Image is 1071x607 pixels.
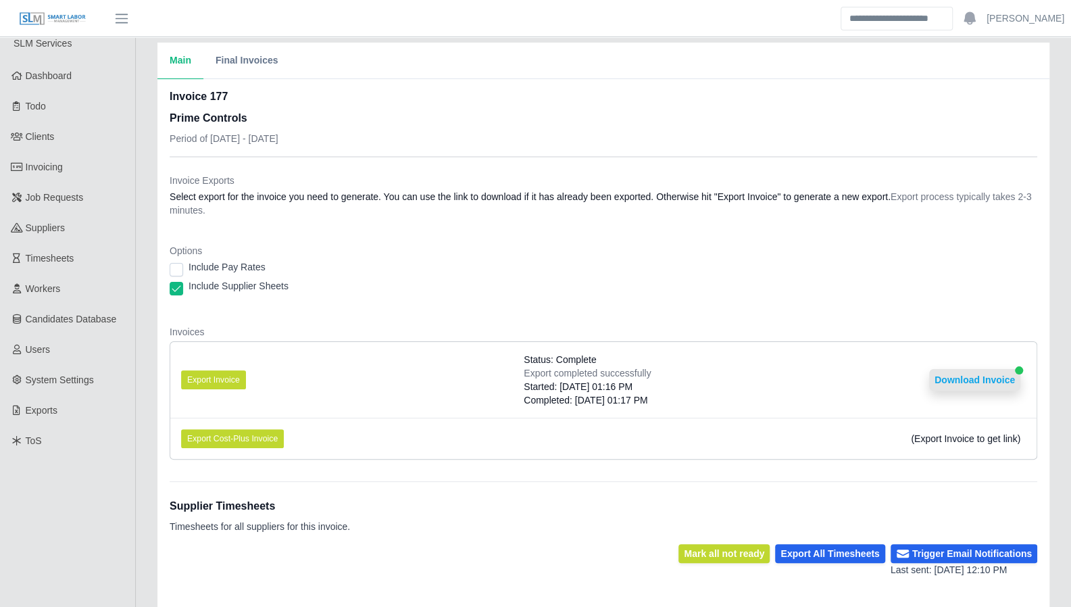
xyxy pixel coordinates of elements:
dt: Invoices [170,325,1037,339]
img: SLM Logo [19,11,86,26]
h2: Invoice 177 [170,89,278,105]
dt: Options [170,244,1037,258]
h1: Supplier Timesheets [170,498,350,514]
div: Export completed successfully [524,366,651,380]
label: Include Pay Rates [189,260,266,274]
span: System Settings [26,374,94,385]
span: ToS [26,435,42,446]
p: Period of [DATE] - [DATE] [170,132,278,145]
span: Users [26,344,51,355]
a: Download Invoice [929,374,1020,385]
button: Final Invoices [203,43,291,79]
div: Last sent: [DATE] 12:10 PM [891,563,1037,577]
button: Download Invoice [929,369,1020,391]
div: Started: [DATE] 01:16 PM [524,380,651,393]
span: Invoicing [26,162,63,172]
label: Include Supplier Sheets [189,279,289,293]
button: Export All Timesheets [775,544,885,563]
span: SLM Services [14,38,72,49]
button: Main [157,43,203,79]
span: Exports [26,405,57,416]
span: (Export Invoice to get link) [911,433,1020,444]
div: Completed: [DATE] 01:17 PM [524,393,651,407]
span: Suppliers [26,222,65,233]
span: Workers [26,283,61,294]
span: Todo [26,101,46,112]
span: Timesheets [26,253,74,264]
p: Timesheets for all suppliers for this invoice. [170,520,350,533]
span: Dashboard [26,70,72,81]
span: Status: Complete [524,353,596,366]
button: Export Cost-Plus Invoice [181,429,284,448]
button: Mark all not ready [678,544,770,563]
span: Job Requests [26,192,84,203]
span: Candidates Database [26,314,117,324]
dd: Select export for the invoice you need to generate. You can use the link to download if it has al... [170,190,1037,217]
button: Trigger Email Notifications [891,544,1037,563]
h3: Prime Controls [170,110,278,126]
span: Clients [26,131,55,142]
input: Search [841,7,953,30]
a: [PERSON_NAME] [987,11,1064,26]
dt: Invoice Exports [170,174,1037,187]
button: Export Invoice [181,370,246,389]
